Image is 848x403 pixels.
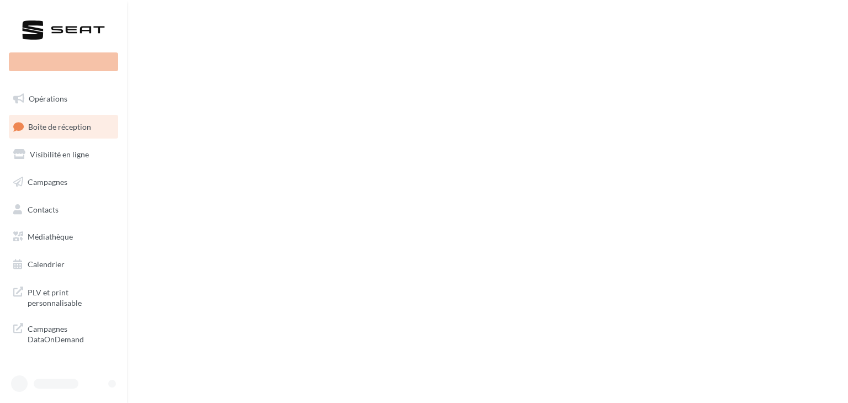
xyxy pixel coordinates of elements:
[28,259,65,269] span: Calendrier
[7,280,120,313] a: PLV et print personnalisable
[28,121,91,131] span: Boîte de réception
[30,150,89,159] span: Visibilité en ligne
[28,321,114,345] span: Campagnes DataOnDemand
[7,115,120,139] a: Boîte de réception
[7,253,120,276] a: Calendrier
[28,285,114,309] span: PLV et print personnalisable
[9,52,118,71] div: Nouvelle campagne
[7,225,120,248] a: Médiathèque
[28,204,59,214] span: Contacts
[29,94,67,103] span: Opérations
[7,143,120,166] a: Visibilité en ligne
[28,177,67,187] span: Campagnes
[7,87,120,110] a: Opérations
[7,198,120,221] a: Contacts
[7,317,120,349] a: Campagnes DataOnDemand
[28,232,73,241] span: Médiathèque
[7,171,120,194] a: Campagnes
